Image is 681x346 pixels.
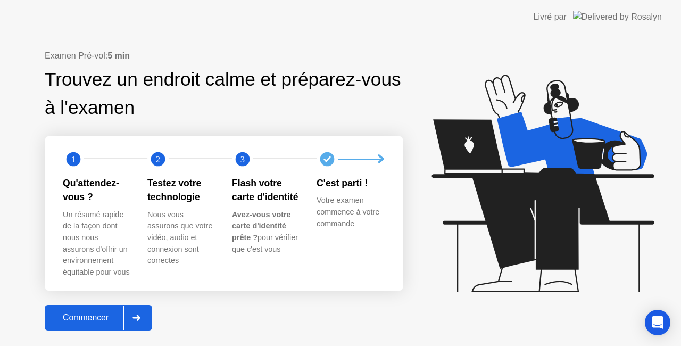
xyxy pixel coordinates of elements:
div: Votre examen commence à votre commande [317,195,384,229]
div: C'est parti ! [317,176,384,190]
button: Commencer [45,305,152,331]
div: Qu'attendez-vous ? [63,176,130,204]
text: 2 [156,154,160,164]
div: Commencer [48,313,123,323]
div: Testez votre technologie [147,176,215,204]
text: 3 [240,154,245,164]
div: Trouvez un endroit calme et préparez-vous à l'examen [45,65,403,122]
div: Un résumé rapide de la façon dont nous nous assurons d'offrir un environnement équitable pour vous [63,209,130,278]
div: pour vérifier que c'est vous [232,209,300,255]
div: Livré par [534,11,567,23]
div: Open Intercom Messenger [645,310,670,335]
text: 1 [71,154,76,164]
b: 5 min [107,51,130,60]
img: Delivered by Rosalyn [573,11,662,23]
div: Nous vous assurons que votre vidéo, audio et connexion sont correctes [147,209,215,267]
div: Examen Pré-vol: [45,50,403,62]
b: Avez-vous votre carte d'identité prête ? [232,210,291,242]
div: Flash votre carte d'identité [232,176,300,204]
